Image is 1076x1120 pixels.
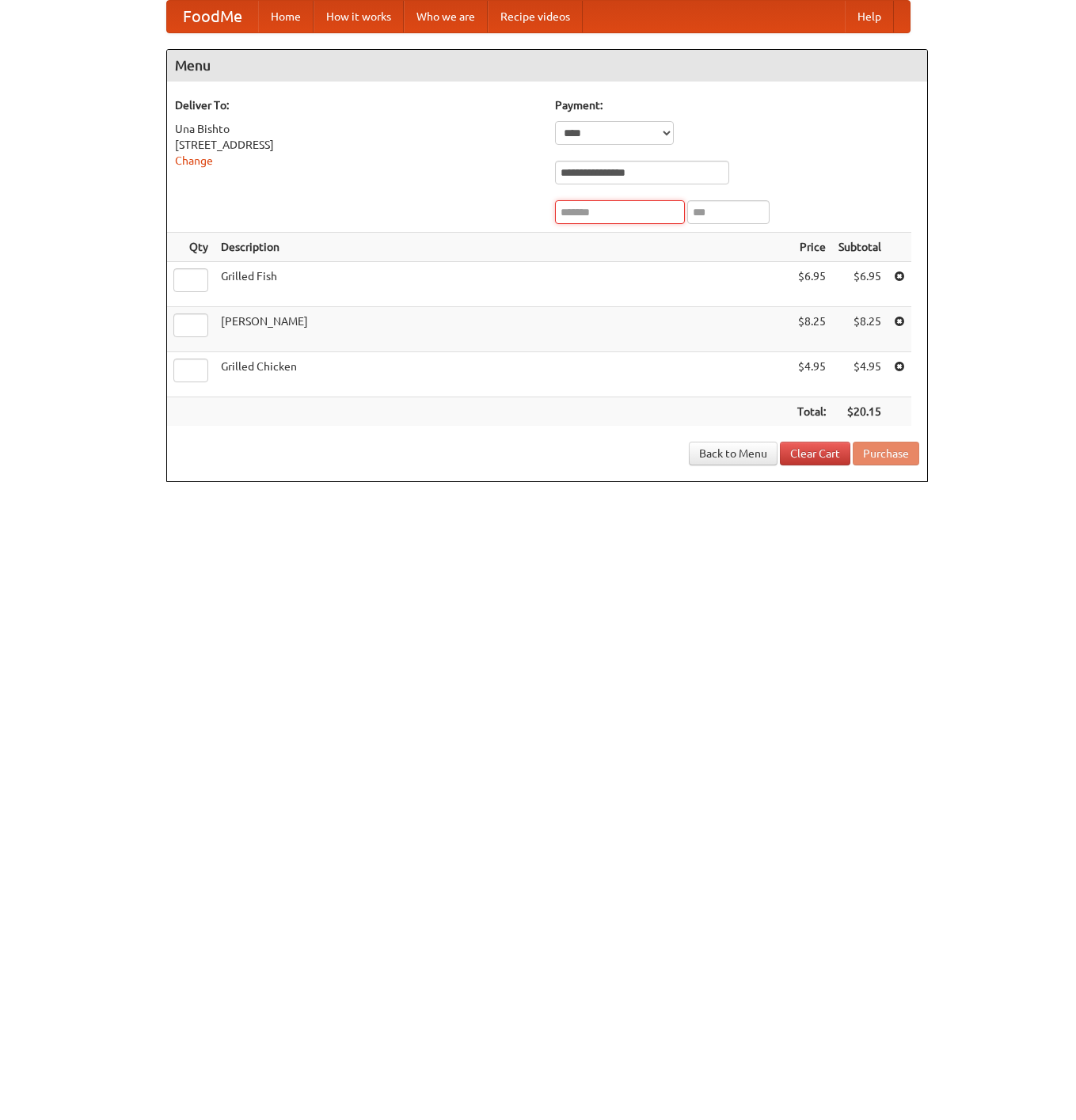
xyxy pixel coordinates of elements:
[488,1,583,32] a: Recipe videos
[215,352,791,397] td: Grilled Chicken
[845,1,894,32] a: Help
[853,442,919,465] button: Purchase
[175,154,213,167] a: Change
[780,442,850,465] a: Clear Cart
[832,352,888,397] td: $4.95
[167,50,927,82] h4: Menu
[832,397,888,427] th: $20.15
[215,262,791,307] td: Grilled Fish
[791,233,832,262] th: Price
[314,1,404,32] a: How it works
[832,262,888,307] td: $6.95
[215,233,791,262] th: Description
[832,307,888,352] td: $8.25
[175,137,539,153] div: [STREET_ADDRESS]
[175,97,539,113] h5: Deliver To:
[689,442,778,465] a: Back to Menu
[175,121,539,137] div: Una Bishto
[167,1,258,32] a: FoodMe
[258,1,314,32] a: Home
[791,352,832,397] td: $4.95
[791,262,832,307] td: $6.95
[555,97,919,113] h5: Payment:
[215,307,791,352] td: [PERSON_NAME]
[832,233,888,262] th: Subtotal
[791,397,832,427] th: Total:
[791,307,832,352] td: $8.25
[404,1,488,32] a: Who we are
[167,233,215,262] th: Qty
